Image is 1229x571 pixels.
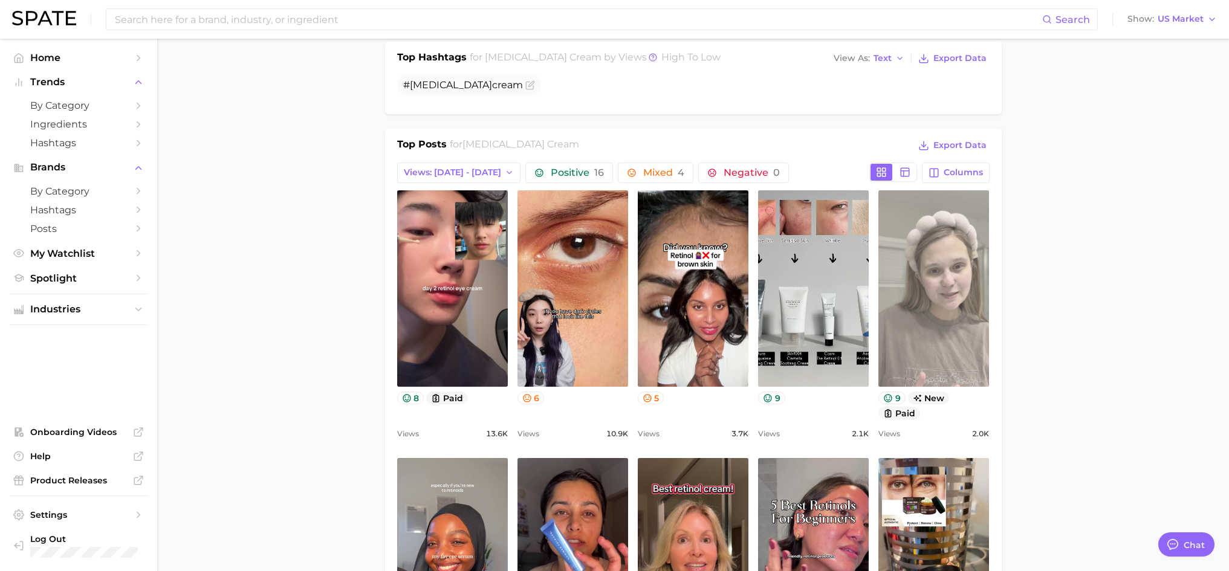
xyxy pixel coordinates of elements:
span: Industries [30,304,127,315]
span: Views [758,427,780,441]
button: 9 [758,392,785,404]
span: cream [492,79,523,91]
a: by Category [10,96,148,115]
a: Help [10,447,148,465]
button: Views: [DATE] - [DATE] [397,163,521,183]
span: by Category [30,100,127,111]
button: Trends [10,73,148,91]
span: Views [638,427,660,441]
h1: Top Posts [397,137,447,155]
span: high to low [661,51,721,63]
a: Spotlight [10,269,148,288]
a: Settings [10,506,148,524]
span: [MEDICAL_DATA] cream [485,51,602,63]
span: Help [30,451,127,462]
span: [MEDICAL_DATA] [410,79,492,91]
span: 10.9k [606,427,628,441]
button: Export Data [915,50,989,67]
span: by Category [30,185,127,197]
span: Search [1056,14,1090,25]
button: paid [426,392,468,404]
h2: for by Views [470,50,721,67]
a: My Watchlist [10,244,148,263]
button: 8 [397,392,424,404]
a: Posts [10,219,148,238]
span: Brands [30,162,127,173]
span: Hashtags [30,137,127,149]
span: Export Data [933,140,987,150]
button: paid [878,407,920,419]
span: 16 [594,167,604,178]
span: Text [874,55,892,62]
a: Hashtags [10,134,148,152]
span: [MEDICAL_DATA] cream [462,138,579,150]
button: View AsText [831,51,908,66]
button: Flag as miscategorized or irrelevant [525,80,535,90]
span: View As [834,55,870,62]
input: Search here for a brand, industry, or ingredient [114,9,1042,30]
span: Views: [DATE] - [DATE] [404,167,501,178]
span: 2.0k [972,427,989,441]
span: 0 [773,167,780,178]
span: Views [517,427,539,441]
span: # [403,79,523,91]
span: 13.6k [486,427,508,441]
button: Brands [10,158,148,176]
span: 4 [678,167,684,178]
span: Spotlight [30,273,127,284]
span: new [908,392,950,404]
h2: for [450,137,579,155]
span: My Watchlist [30,248,127,259]
span: Settings [30,509,127,520]
span: Home [30,52,127,63]
button: Industries [10,300,148,318]
button: Columns [922,163,989,183]
span: Positive [551,168,604,178]
h1: Top Hashtags [397,50,467,67]
button: ShowUS Market [1124,11,1220,27]
a: Home [10,48,148,67]
a: Onboarding Videos [10,423,148,441]
span: Negative [724,168,780,178]
a: Log out. Currently logged in with e-mail farnell.ar@pg.com. [10,530,148,561]
button: 6 [517,392,545,404]
span: Export Data [933,53,987,63]
span: Views [397,427,419,441]
span: Trends [30,77,127,88]
img: SPATE [12,11,76,25]
span: 3.7k [731,427,748,441]
span: Columns [944,167,983,178]
a: Hashtags [10,201,148,219]
span: Views [878,427,900,441]
button: 5 [638,392,664,404]
button: 9 [878,392,906,404]
a: Ingredients [10,115,148,134]
span: Product Releases [30,475,127,486]
span: Posts [30,223,127,234]
button: Export Data [915,137,989,154]
span: Ingredients [30,118,127,130]
span: Show [1127,16,1154,22]
span: Onboarding Videos [30,427,127,437]
span: US Market [1158,16,1204,22]
span: 2.1k [852,427,869,441]
a: by Category [10,182,148,201]
span: Hashtags [30,204,127,216]
span: Log Out [30,534,138,544]
a: Product Releases [10,471,148,489]
span: Mixed [643,168,684,178]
